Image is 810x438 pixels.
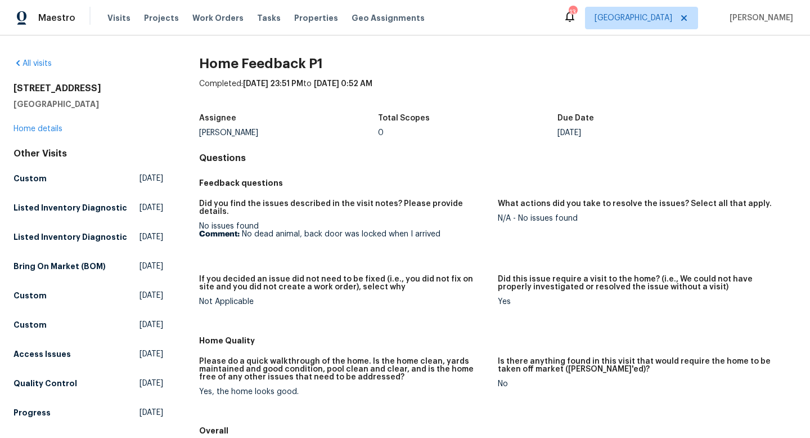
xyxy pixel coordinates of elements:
[192,12,244,24] span: Work Orders
[13,344,163,364] a: Access Issues[DATE]
[199,335,796,346] h5: Home Quality
[13,290,47,301] h5: Custom
[199,388,489,396] div: Yes, the home looks good.
[139,173,163,184] span: [DATE]
[13,198,163,218] a: Listed Inventory Diagnostic[DATE]
[243,80,303,88] span: [DATE] 23:51 PM
[139,319,163,330] span: [DATE]
[294,12,338,24] span: Properties
[13,83,163,94] h2: [STREET_ADDRESS]
[139,348,163,360] span: [DATE]
[139,378,163,389] span: [DATE]
[569,7,577,18] div: 13
[557,129,737,137] div: [DATE]
[139,231,163,243] span: [DATE]
[38,12,75,24] span: Maestro
[199,78,796,108] div: Completed: to
[13,315,163,335] a: Custom[DATE]
[498,275,787,291] h5: Did this issue require a visit to the home? (i.e., We could not have properly investigated or res...
[13,261,106,272] h5: Bring On Market (BOM)
[199,425,796,436] h5: Overall
[13,202,127,213] h5: Listed Inventory Diagnostic
[139,407,163,418] span: [DATE]
[498,357,787,373] h5: Is there anything found in this visit that would require the home to be taken off market ([PERSON...
[595,12,672,24] span: [GEOGRAPHIC_DATA]
[13,256,163,276] a: Bring On Market (BOM)[DATE]
[199,177,796,189] h5: Feedback questions
[378,129,557,137] div: 0
[498,214,787,222] div: N/A - No issues found
[13,60,52,68] a: All visits
[498,200,772,208] h5: What actions did you take to resolve the issues? Select all that apply.
[352,12,425,24] span: Geo Assignments
[13,348,71,360] h5: Access Issues
[139,202,163,213] span: [DATE]
[199,58,796,69] h2: Home Feedback P1
[725,12,793,24] span: [PERSON_NAME]
[199,230,489,238] p: No dead animal, back door was locked when I arrived
[13,173,47,184] h5: Custom
[378,114,430,122] h5: Total Scopes
[13,373,163,394] a: Quality Control[DATE]
[498,298,787,306] div: Yes
[13,168,163,189] a: Custom[DATE]
[13,319,47,330] h5: Custom
[13,227,163,247] a: Listed Inventory Diagnostic[DATE]
[199,200,489,216] h5: Did you find the issues described in the visit notes? Please provide details.
[498,380,787,388] div: No
[199,153,796,164] h4: Questions
[257,14,281,22] span: Tasks
[199,129,379,137] div: [PERSON_NAME]
[13,125,62,133] a: Home details
[107,12,130,24] span: Visits
[13,403,163,423] a: Progress[DATE]
[13,378,77,389] h5: Quality Control
[139,290,163,301] span: [DATE]
[199,298,489,306] div: Not Applicable
[13,407,51,418] h5: Progress
[13,99,163,110] h5: [GEOGRAPHIC_DATA]
[199,357,489,381] h5: Please do a quick walkthrough of the home. Is the home clean, yards maintained and good condition...
[314,80,372,88] span: [DATE] 0:52 AM
[13,231,127,243] h5: Listed Inventory Diagnostic
[199,275,489,291] h5: If you decided an issue did not need to be fixed (i.e., you did not fix on site and you did not c...
[13,285,163,306] a: Custom[DATE]
[13,148,163,159] div: Other Visits
[139,261,163,272] span: [DATE]
[199,222,489,238] div: No issues found
[557,114,594,122] h5: Due Date
[199,114,236,122] h5: Assignee
[144,12,179,24] span: Projects
[199,230,240,238] b: Comment:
